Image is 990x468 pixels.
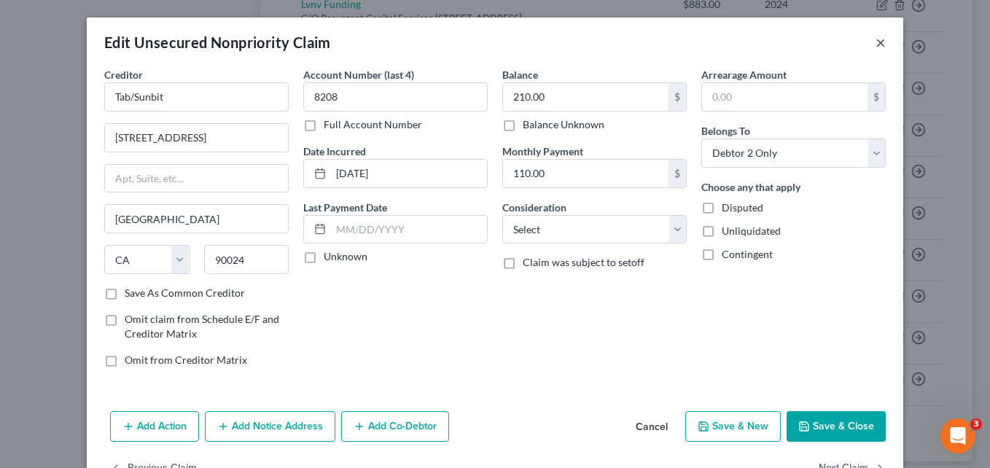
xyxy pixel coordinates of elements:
[876,34,886,51] button: ×
[324,249,367,264] label: Unknown
[523,117,604,132] label: Balance Unknown
[702,83,868,111] input: 0.00
[105,165,288,192] input: Apt, Suite, etc...
[204,245,289,274] input: Enter zip...
[104,69,143,81] span: Creditor
[685,411,781,442] button: Save & New
[341,411,449,442] button: Add Co-Debtor
[324,117,422,132] label: Full Account Number
[701,179,800,195] label: Choose any that apply
[331,216,487,243] input: MM/DD/YYYY
[701,67,787,82] label: Arrearage Amount
[110,411,199,442] button: Add Action
[503,83,669,111] input: 0.00
[303,82,488,112] input: XXXX
[787,411,886,442] button: Save & Close
[669,160,686,187] div: $
[125,354,247,366] span: Omit from Creditor Matrix
[125,313,279,340] span: Omit claim from Schedule E/F and Creditor Matrix
[331,160,487,187] input: MM/DD/YYYY
[722,225,781,237] span: Unliquidated
[105,124,288,152] input: Enter address...
[970,418,982,430] span: 3
[502,67,538,82] label: Balance
[701,125,750,137] span: Belongs To
[502,200,566,215] label: Consideration
[523,256,644,268] span: Claim was subject to setoff
[104,82,289,112] input: Search creditor by name...
[502,144,583,159] label: Monthly Payment
[669,83,686,111] div: $
[624,413,679,442] button: Cancel
[722,248,773,260] span: Contingent
[940,418,975,453] iframe: Intercom live chat
[205,411,335,442] button: Add Notice Address
[105,205,288,233] input: Enter city...
[125,286,245,300] label: Save As Common Creditor
[303,67,414,82] label: Account Number (last 4)
[868,83,885,111] div: $
[303,200,387,215] label: Last Payment Date
[503,160,669,187] input: 0.00
[303,144,366,159] label: Date Incurred
[104,32,331,52] div: Edit Unsecured Nonpriority Claim
[722,201,763,214] span: Disputed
